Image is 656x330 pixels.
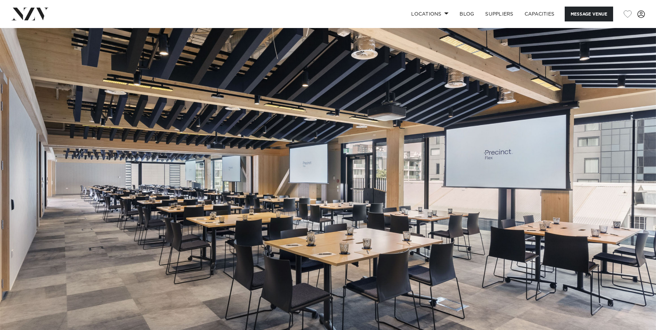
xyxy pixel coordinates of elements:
[480,7,519,21] a: SUPPLIERS
[565,7,613,21] button: Message Venue
[11,8,49,20] img: nzv-logo.png
[519,7,560,21] a: Capacities
[406,7,454,21] a: Locations
[454,7,480,21] a: BLOG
